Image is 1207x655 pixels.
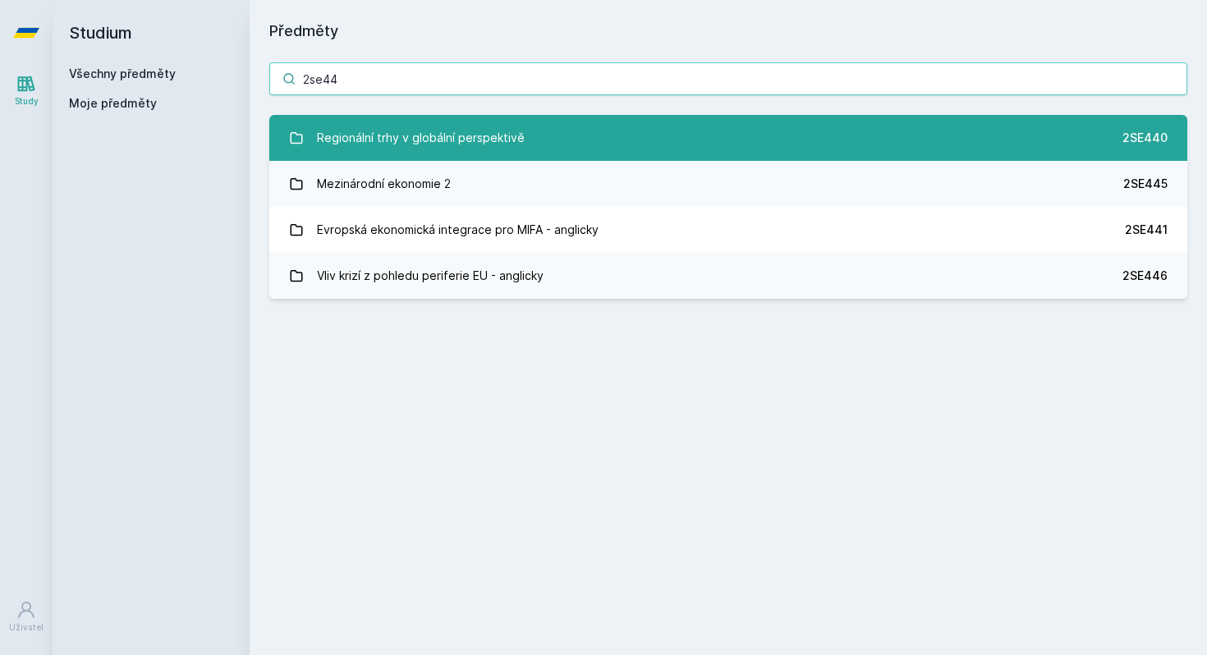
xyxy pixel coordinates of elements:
[1125,222,1168,238] div: 2SE441
[1122,268,1168,284] div: 2SE446
[269,115,1187,161] a: Regionální trhy v globální perspektivě 2SE440
[3,66,49,116] a: Study
[269,253,1187,299] a: Vliv krizí z pohledu periferie EU - anglicky 2SE446
[269,161,1187,207] a: Mezinárodní ekonomie 2 2SE445
[15,95,39,108] div: Study
[269,20,1187,43] h1: Předměty
[3,592,49,642] a: Uživatel
[9,621,44,634] div: Uživatel
[1123,176,1168,192] div: 2SE445
[69,66,176,80] a: Všechny předměty
[317,259,544,292] div: Vliv krizí z pohledu periferie EU - anglicky
[269,207,1187,253] a: Evropská ekonomická integrace pro MIFA - anglicky 2SE441
[69,95,157,112] span: Moje předměty
[317,213,599,246] div: Evropská ekonomická integrace pro MIFA - anglicky
[1122,130,1168,146] div: 2SE440
[317,121,525,154] div: Regionální trhy v globální perspektivě
[269,62,1187,95] input: Název nebo ident předmětu…
[317,167,451,200] div: Mezinárodní ekonomie 2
